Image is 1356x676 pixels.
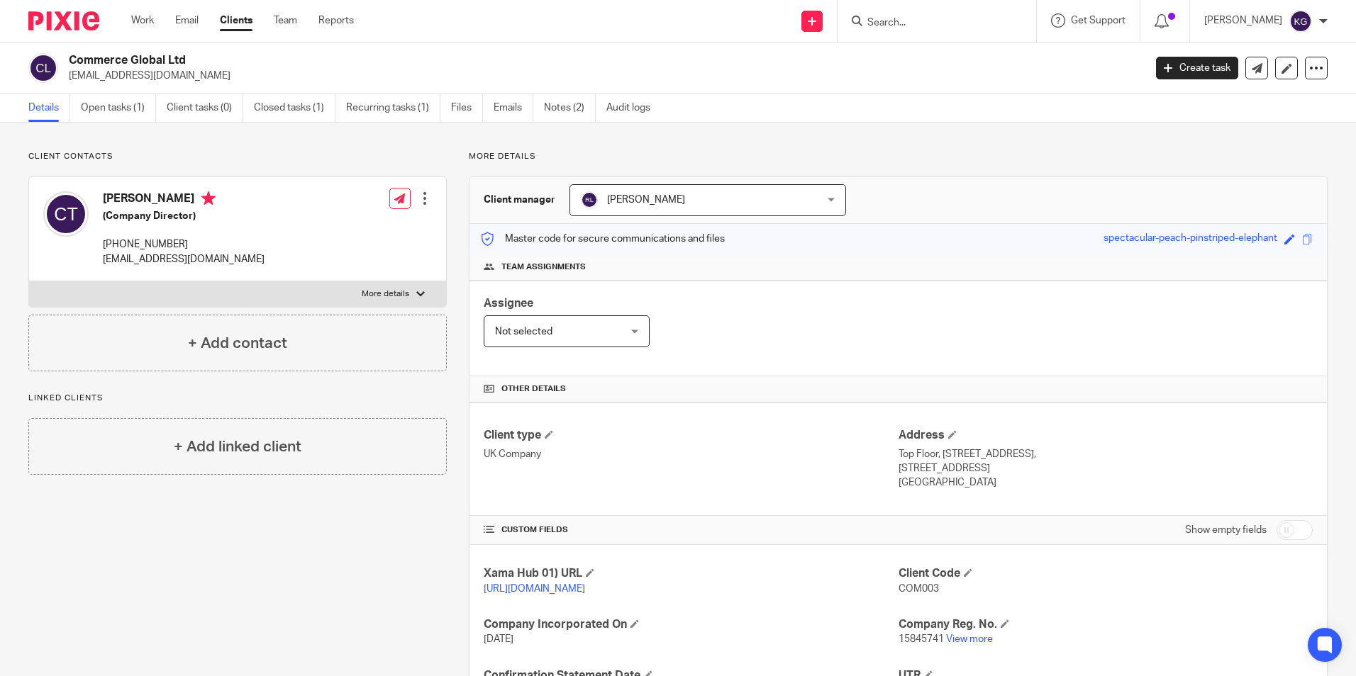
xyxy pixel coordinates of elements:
a: Clients [220,13,252,28]
a: Create task [1156,57,1238,79]
a: Work [131,13,154,28]
span: COM003 [899,584,939,594]
p: [STREET_ADDRESS] [899,461,1313,475]
h4: Company Incorporated On [484,617,898,632]
p: Top Floor, [STREET_ADDRESS], [899,447,1313,461]
p: [PERSON_NAME] [1204,13,1282,28]
h5: (Company Director) [103,209,265,223]
span: 15845741 [899,634,944,644]
a: Closed tasks (1) [254,94,335,122]
span: Assignee [484,298,533,309]
a: Reports [318,13,354,28]
p: Linked clients [28,393,447,404]
p: [GEOGRAPHIC_DATA] [899,475,1313,490]
a: Open tasks (1) [81,94,156,122]
a: Emails [494,94,533,122]
p: More details [469,151,1328,162]
h4: + Add contact [188,332,287,354]
h4: Client Code [899,566,1313,581]
h4: CUSTOM FIELDS [484,524,898,536]
a: Client tasks (0) [167,94,243,122]
a: Notes (2) [544,94,596,122]
p: [EMAIL_ADDRESS][DOMAIN_NAME] [69,69,1135,83]
span: Not selected [495,327,552,337]
p: Master code for secure communications and files [480,232,725,246]
a: Recurring tasks (1) [346,94,440,122]
p: UK Company [484,447,898,461]
img: svg%3E [1289,10,1312,33]
h3: Client manager [484,193,555,207]
h4: [PERSON_NAME] [103,191,265,209]
i: Primary [201,191,216,205]
img: Pixie [28,11,99,30]
p: [EMAIL_ADDRESS][DOMAIN_NAME] [103,252,265,266]
img: svg%3E [43,191,89,237]
a: Files [451,94,483,122]
p: [PHONE_NUMBER] [103,237,265,252]
label: Show empty fields [1185,523,1267,537]
h4: Xama Hub 01) URL [484,566,898,581]
a: Details [28,94,70,122]
h4: Client type [484,428,898,443]
span: [PERSON_NAME] [607,195,685,205]
span: Get Support [1071,16,1126,26]
input: Search [866,17,994,30]
span: Team assignments [501,261,586,273]
a: Audit logs [606,94,661,122]
h4: Address [899,428,1313,443]
h4: Company Reg. No. [899,617,1313,632]
a: Email [175,13,199,28]
p: Client contacts [28,151,447,162]
a: Team [274,13,297,28]
h2: Commerce Global Ltd [69,53,921,68]
div: spectacular-peach-pinstriped-elephant [1104,231,1277,247]
a: [URL][DOMAIN_NAME] [484,584,585,594]
span: Other details [501,383,566,395]
img: svg%3E [581,191,598,208]
p: More details [362,288,409,300]
a: View more [946,634,993,644]
span: [DATE] [484,634,513,644]
img: svg%3E [28,53,58,83]
h4: + Add linked client [174,436,301,458]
